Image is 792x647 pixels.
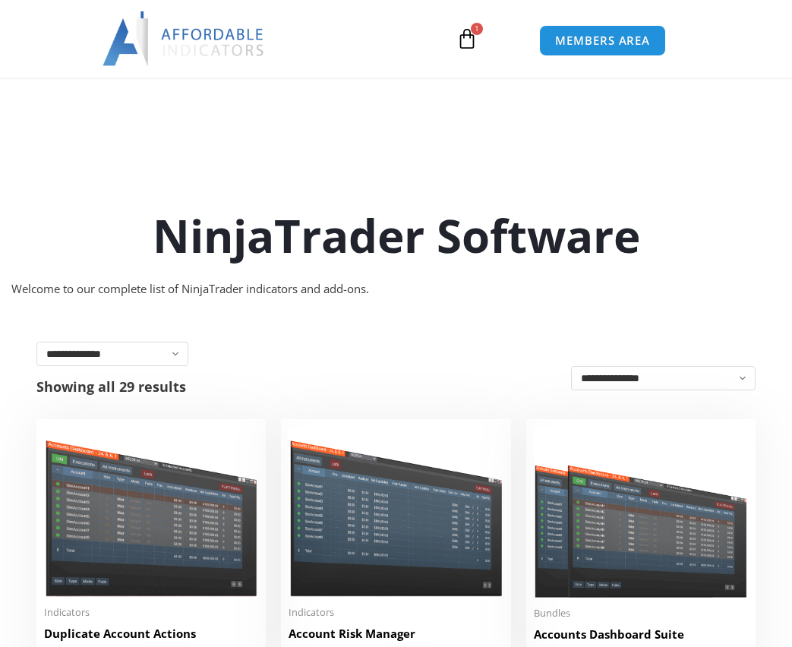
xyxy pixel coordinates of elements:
img: LogoAI | Affordable Indicators – NinjaTrader [103,11,266,66]
div: Welcome to our complete list of NinjaTrader indicators and add-ons. [11,279,781,300]
span: Indicators [44,606,258,619]
h2: Account Risk Manager [289,626,503,642]
a: 1 [434,17,500,61]
h1: NinjaTrader Software [11,204,781,267]
select: Shop order [571,366,756,390]
h2: Accounts Dashboard Suite [534,626,748,642]
span: 1 [471,23,483,35]
span: Indicators [289,606,503,619]
img: Accounts Dashboard Suite [534,427,748,598]
span: MEMBERS AREA [555,35,650,46]
img: Account Risk Manager [289,427,503,598]
h2: Duplicate Account Actions [44,626,258,642]
img: Duplicate Account Actions [44,427,258,597]
p: Showing all 29 results [36,380,186,393]
a: MEMBERS AREA [539,25,666,56]
span: Bundles [534,607,748,620]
